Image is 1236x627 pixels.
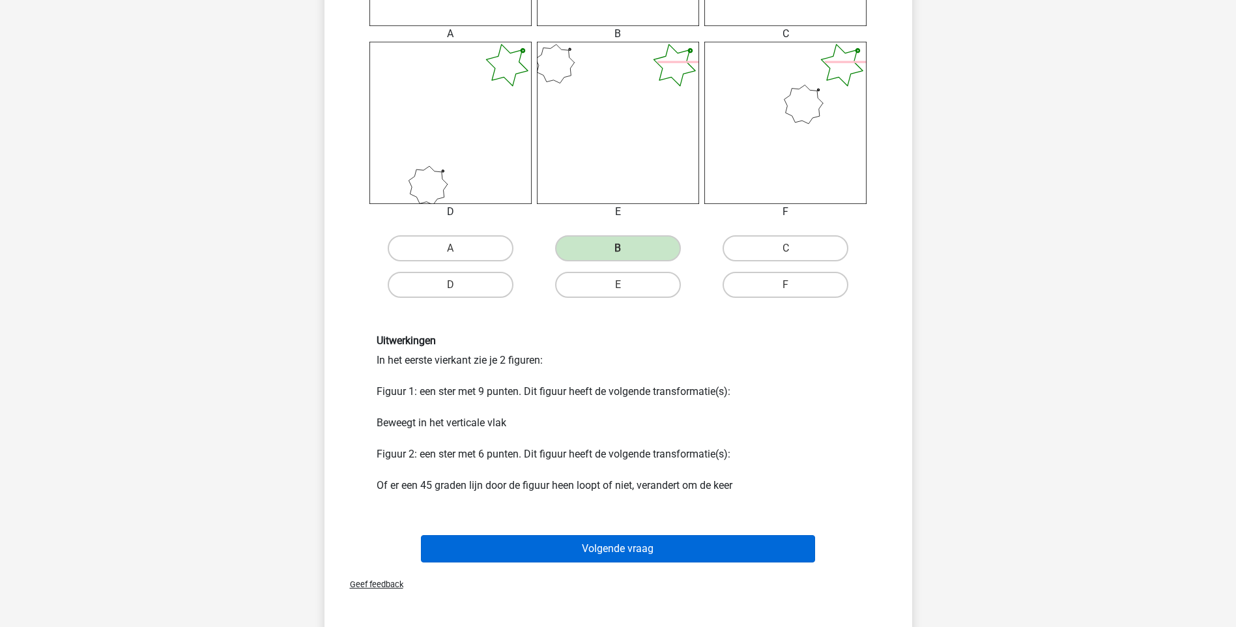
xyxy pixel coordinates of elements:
[388,272,513,298] label: D
[695,204,876,220] div: F
[723,272,848,298] label: F
[555,272,681,298] label: E
[339,579,403,589] span: Geef feedback
[367,334,870,493] div: In het eerste vierkant zie je 2 figuren: Figuur 1: een ster met 9 punten. Dit figuur heeft de vol...
[695,26,876,42] div: C
[527,204,709,220] div: E
[377,334,860,347] h6: Uitwerkingen
[360,204,541,220] div: D
[421,535,815,562] button: Volgende vraag
[555,235,681,261] label: B
[360,26,541,42] div: A
[723,235,848,261] label: C
[388,235,513,261] label: A
[527,26,709,42] div: B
